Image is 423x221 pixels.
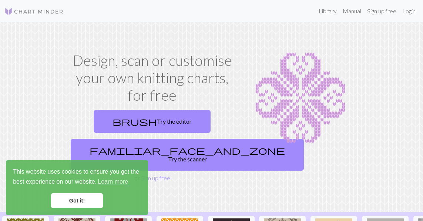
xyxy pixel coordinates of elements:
div: cookieconsent [6,160,148,215]
a: Try the scanner [71,139,304,171]
span: This website uses cookies to ensure you get the best experience on our website. [13,167,141,187]
a: learn more about cookies [97,176,129,187]
a: Try the editor [94,110,211,133]
a: Library [316,4,340,19]
img: Chart example [245,52,355,144]
span: brush [113,116,157,127]
div: or [68,107,236,183]
a: Login [399,4,419,19]
a: Sign up free [364,4,399,19]
h1: Design, scan or customise your own knitting charts, for free [68,52,236,104]
a: dismiss cookie message [51,193,103,208]
a: Sign up free [141,174,170,181]
a: Manual [340,4,364,19]
img: Logo [4,7,64,16]
span: familiar_face_and_zone [90,145,285,155]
